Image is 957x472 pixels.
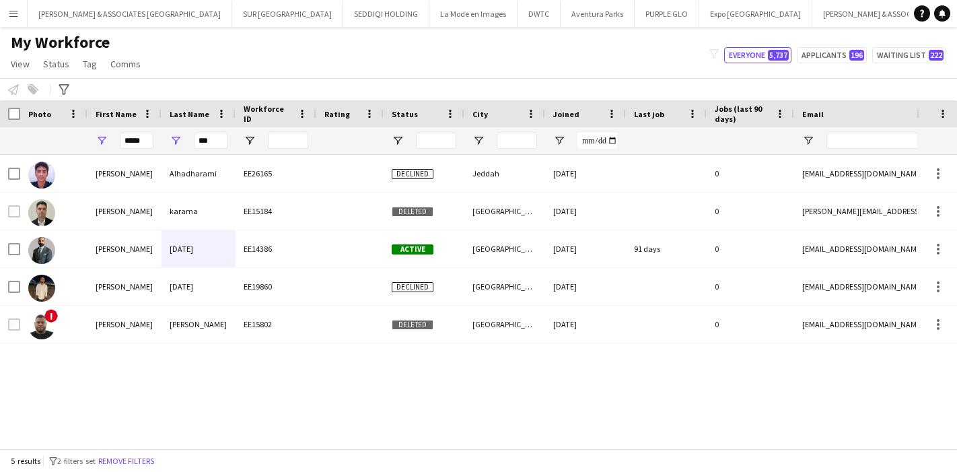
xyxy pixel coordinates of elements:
a: Tag [77,55,102,73]
img: Ahmed Ramadan [28,237,55,264]
button: La Mode en Images [429,1,518,27]
input: Row Selection is disabled for this row (unchecked) [8,205,20,217]
span: Deleted [392,320,433,330]
span: 222 [929,50,944,61]
button: SEDDIQI HOLDING [343,1,429,27]
div: [DATE] [545,193,626,230]
div: [DATE] [162,230,236,267]
span: Joined [553,109,579,119]
span: Email [802,109,824,119]
div: [DATE] [545,268,626,305]
span: View [11,58,30,70]
input: Joined Filter Input [577,133,618,149]
button: Remove filters [96,454,157,469]
span: Active [392,244,433,255]
span: Status [392,109,418,119]
span: Last Name [170,109,209,119]
span: Last job [634,109,664,119]
span: Deleted [392,207,433,217]
div: [PERSON_NAME] [87,155,162,192]
a: Comms [105,55,146,73]
input: Row Selection is disabled for this row (unchecked) [8,318,20,331]
a: Status [38,55,75,73]
button: Open Filter Menu [96,135,108,147]
div: Alhadharami [162,155,236,192]
button: Expo [GEOGRAPHIC_DATA] [699,1,812,27]
div: 0 [707,230,794,267]
button: Open Filter Menu [553,135,565,147]
button: Waiting list222 [872,47,946,63]
div: EE15184 [236,193,316,230]
div: [GEOGRAPHIC_DATA] [464,193,545,230]
span: Declined [392,282,433,292]
div: 0 [707,155,794,192]
div: EE19860 [236,268,316,305]
div: [GEOGRAPHIC_DATA] [464,230,545,267]
div: 91 days [626,230,707,267]
div: [PERSON_NAME] [87,268,162,305]
span: 5,737 [768,50,789,61]
input: First Name Filter Input [120,133,153,149]
span: ! [44,309,58,323]
span: 196 [849,50,864,61]
div: [DATE] [162,268,236,305]
div: [DATE] [545,230,626,267]
div: karama [162,193,236,230]
span: Rating [324,109,350,119]
input: Status Filter Input [416,133,456,149]
div: [PERSON_NAME] [87,230,162,267]
div: EE15802 [236,306,316,343]
span: Jobs (last 90 days) [715,104,770,124]
div: Jeddah [464,155,545,192]
button: Open Filter Menu [802,135,814,147]
img: ahmed karama [28,199,55,226]
button: Aventura Parks [561,1,635,27]
button: Open Filter Menu [392,135,404,147]
button: SUR [GEOGRAPHIC_DATA] [232,1,343,27]
img: Ahmed Ramadan [28,275,55,302]
span: Tag [83,58,97,70]
div: [DATE] [545,306,626,343]
span: My Workforce [11,32,110,53]
button: PURPLE GLO [635,1,699,27]
span: Comms [110,58,141,70]
button: DWTC [518,1,561,27]
button: Open Filter Menu [472,135,485,147]
img: Ahmed Ramzi [28,312,55,339]
button: [PERSON_NAME] & ASSOCIATES [GEOGRAPHIC_DATA] [28,1,232,27]
div: 0 [707,306,794,343]
button: Open Filter Menu [244,135,256,147]
input: City Filter Input [497,133,537,149]
div: [GEOGRAPHIC_DATA] [464,268,545,305]
button: Everyone5,737 [724,47,791,63]
span: 2 filters set [57,456,96,466]
img: Ahmed Alhadharami [28,162,55,189]
div: [DATE] [545,155,626,192]
app-action-btn: Advanced filters [56,81,72,98]
input: Last Name Filter Input [194,133,227,149]
a: View [5,55,35,73]
span: Status [43,58,69,70]
span: Declined [392,169,433,179]
div: EE26165 [236,155,316,192]
div: [PERSON_NAME] [87,306,162,343]
button: Open Filter Menu [170,135,182,147]
div: EE14386 [236,230,316,267]
div: 0 [707,268,794,305]
div: [GEOGRAPHIC_DATA] [464,306,545,343]
span: Workforce ID [244,104,292,124]
button: Applicants196 [797,47,867,63]
div: [PERSON_NAME] [87,193,162,230]
span: Photo [28,109,51,119]
input: Workforce ID Filter Input [268,133,308,149]
span: First Name [96,109,137,119]
button: [PERSON_NAME] & ASSOCIATES KSA [812,1,956,27]
div: [PERSON_NAME] [162,306,236,343]
div: 0 [707,193,794,230]
span: City [472,109,488,119]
